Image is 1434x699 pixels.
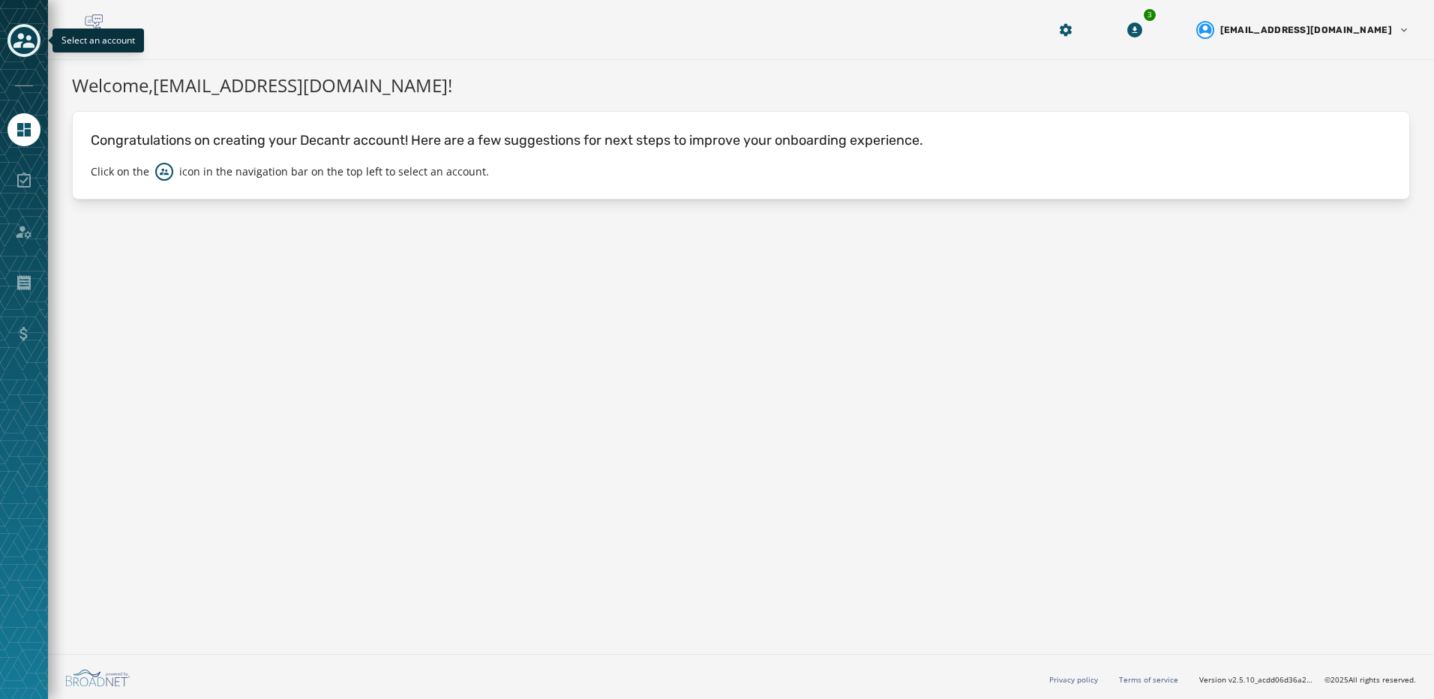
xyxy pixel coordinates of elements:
p: Congratulations on creating your Decantr account! Here are a few suggestions for next steps to im... [91,130,1391,151]
button: User settings [1190,15,1416,45]
p: Click on the [91,164,149,179]
a: Navigate to Home [7,113,40,146]
span: Version [1199,674,1312,685]
button: Toggle account select drawer [7,24,40,57]
span: © 2025 All rights reserved. [1324,674,1416,685]
a: Privacy policy [1049,674,1098,685]
button: Download Menu [1121,16,1148,43]
p: icon in the navigation bar on the top left to select an account. [179,164,489,179]
span: Select an account [61,34,135,46]
a: Terms of service [1119,674,1178,685]
button: Manage global settings [1052,16,1079,43]
h1: Welcome, [EMAIL_ADDRESS][DOMAIN_NAME] ! [72,72,1410,99]
span: [EMAIL_ADDRESS][DOMAIN_NAME] [1220,24,1392,36]
span: v2.5.10_acdd06d36a2d477687e21de5ea907d8c03850ae9 [1228,674,1312,685]
div: 3 [1142,7,1157,22]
